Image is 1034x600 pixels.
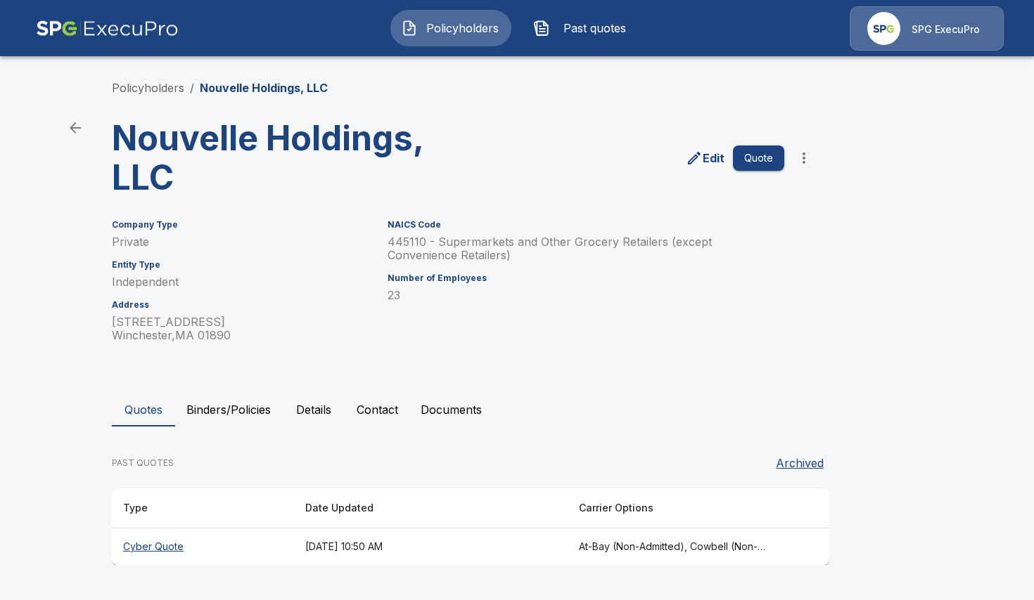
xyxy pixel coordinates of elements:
button: Binders/Policies [175,393,282,426]
div: policyholder tabs [112,393,922,426]
h6: Company Type [112,220,371,230]
img: AA Logo [36,6,179,51]
a: back [61,114,89,142]
li: / [190,79,194,96]
p: Private [112,235,371,249]
button: Policyholders IconPolicyholders [390,10,511,46]
a: Agency IconSPG ExecuPro [850,6,1004,51]
h6: Number of Employees [388,273,784,283]
th: At-Bay (Non-Admitted), Cowbell (Non-Admitted), Cowbell (Admitted), Corvus Cyber (Non-Admitted), T... [568,528,781,566]
p: 445110 - Supermarkets and Other Grocery Retailers (except Convenience Retailers) [388,235,784,262]
button: Contact [345,393,409,426]
table: responsive table [112,488,829,565]
p: [STREET_ADDRESS] Winchester , MA 01890 [112,315,371,342]
button: Archived [770,449,829,477]
button: Quotes [112,393,175,426]
span: Policyholders [423,20,501,37]
th: [DATE] 10:50 AM [294,528,568,566]
img: Past quotes Icon [533,20,550,37]
button: Documents [409,393,493,426]
th: Type [112,488,294,528]
p: Nouvelle Holdings, LLC [200,79,328,96]
img: Agency Icon [867,12,900,45]
a: Policyholders [112,81,184,95]
p: PAST QUOTES [112,457,174,469]
a: edit [683,147,727,169]
h6: Entity Type [112,260,371,270]
p: SPG ExecuPro [912,22,980,37]
button: Past quotes IconPast quotes [523,10,644,46]
button: Quote [733,145,784,171]
h6: NAICS Code [388,220,784,230]
p: Edit [703,150,725,167]
th: Cyber Quote [112,528,294,566]
p: Independent [112,275,371,289]
h3: Nouvelle Holdings, LLC [112,119,459,197]
th: Carrier Options [568,488,781,528]
th: Date Updated [294,488,568,528]
button: Details [282,393,345,426]
button: more [790,144,818,172]
nav: breadcrumb [112,79,328,96]
img: Policyholders Icon [401,20,418,37]
span: Past quotes [556,20,633,37]
p: 23 [388,289,784,302]
h6: Address [112,300,371,310]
